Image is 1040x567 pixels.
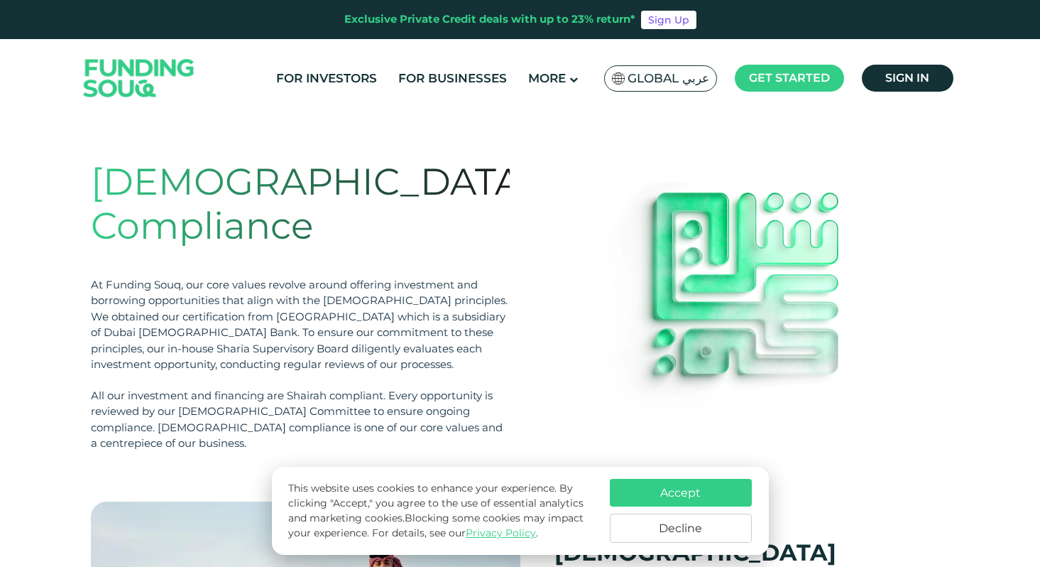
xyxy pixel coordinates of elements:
span: Sign in [885,71,929,85]
span: Global عربي [628,70,709,87]
span: Get started [749,71,830,85]
a: Sign in [862,65,953,92]
a: For Businesses [395,67,510,90]
span: For details, see our . [372,526,538,539]
img: SA Flag [612,72,625,85]
img: Logo [70,43,209,114]
div: At Funding Souq, our core values revolve around offering investment and borrowing opportunities t... [91,277,510,373]
span: More [528,71,566,85]
button: Accept [610,479,752,507]
a: For Investors [273,67,381,90]
a: Sign Up [641,11,696,29]
h1: [DEMOGRAPHIC_DATA] Compliance [91,160,510,249]
div: Exclusive Private Credit deals with up to 23% return* [344,11,635,28]
p: This website uses cookies to enhance your experience. By clicking "Accept," you agree to the use ... [288,481,595,541]
img: shariah-banner [598,182,882,431]
a: Privacy Policy [466,526,536,539]
button: Decline [610,514,752,543]
span: Blocking some cookies may impact your experience. [288,512,584,539]
div: All our investment and financing are Shairah compliant. Every opportunity is reviewed by our [DEM... [91,388,510,452]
